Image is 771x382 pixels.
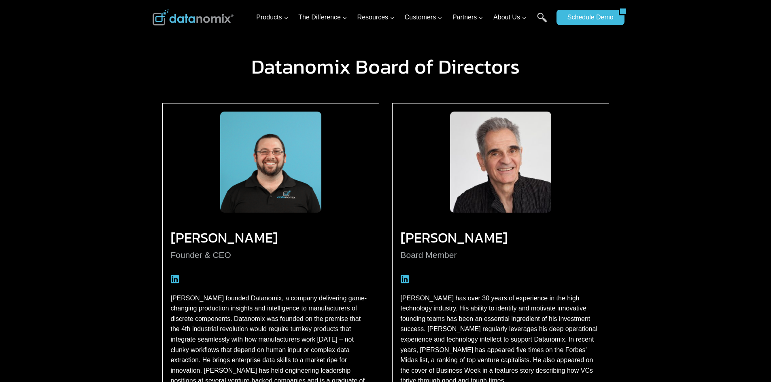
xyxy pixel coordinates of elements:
[171,248,371,262] p: Founder & CEO
[556,10,619,25] a: Schedule Demo
[153,57,619,77] h1: Datanomix Board of Directors
[537,13,547,31] a: Search
[171,234,371,241] h3: [PERSON_NAME]
[401,234,601,241] h3: [PERSON_NAME]
[256,12,288,23] span: Products
[357,12,395,23] span: Resources
[401,248,601,262] p: Board Member
[298,12,347,23] span: The Difference
[452,12,483,23] span: Partners
[405,12,442,23] span: Customers
[153,9,234,25] img: Datanomix
[493,12,527,23] span: About Us
[253,4,552,31] nav: Primary Navigation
